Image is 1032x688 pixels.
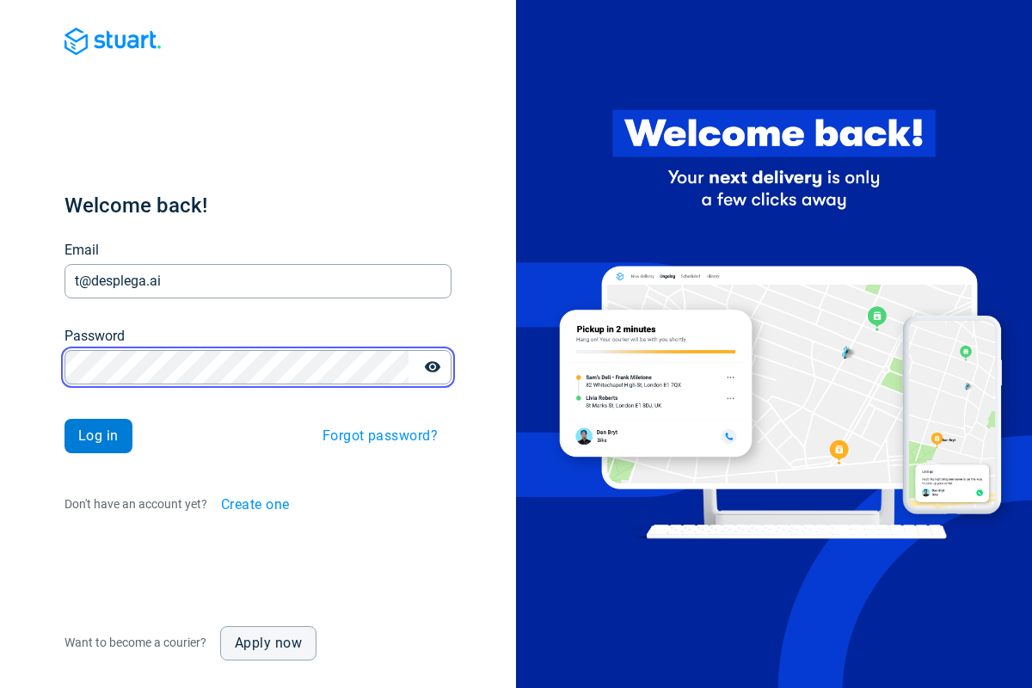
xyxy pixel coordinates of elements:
[309,419,451,453] button: Forgot password?
[78,429,119,443] span: Log in
[64,240,99,261] label: Email
[64,192,451,219] h1: Welcome back!
[64,497,207,511] span: Don't have an account yet?
[322,429,438,443] span: Forgot password?
[64,326,125,347] label: Password
[235,636,302,650] span: Apply now
[64,636,206,649] span: Want to become a courier?
[221,498,290,512] span: Create one
[64,28,161,55] img: Blue logo
[64,419,132,453] button: Log in
[220,626,316,660] a: Apply now
[207,488,304,522] button: Create one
